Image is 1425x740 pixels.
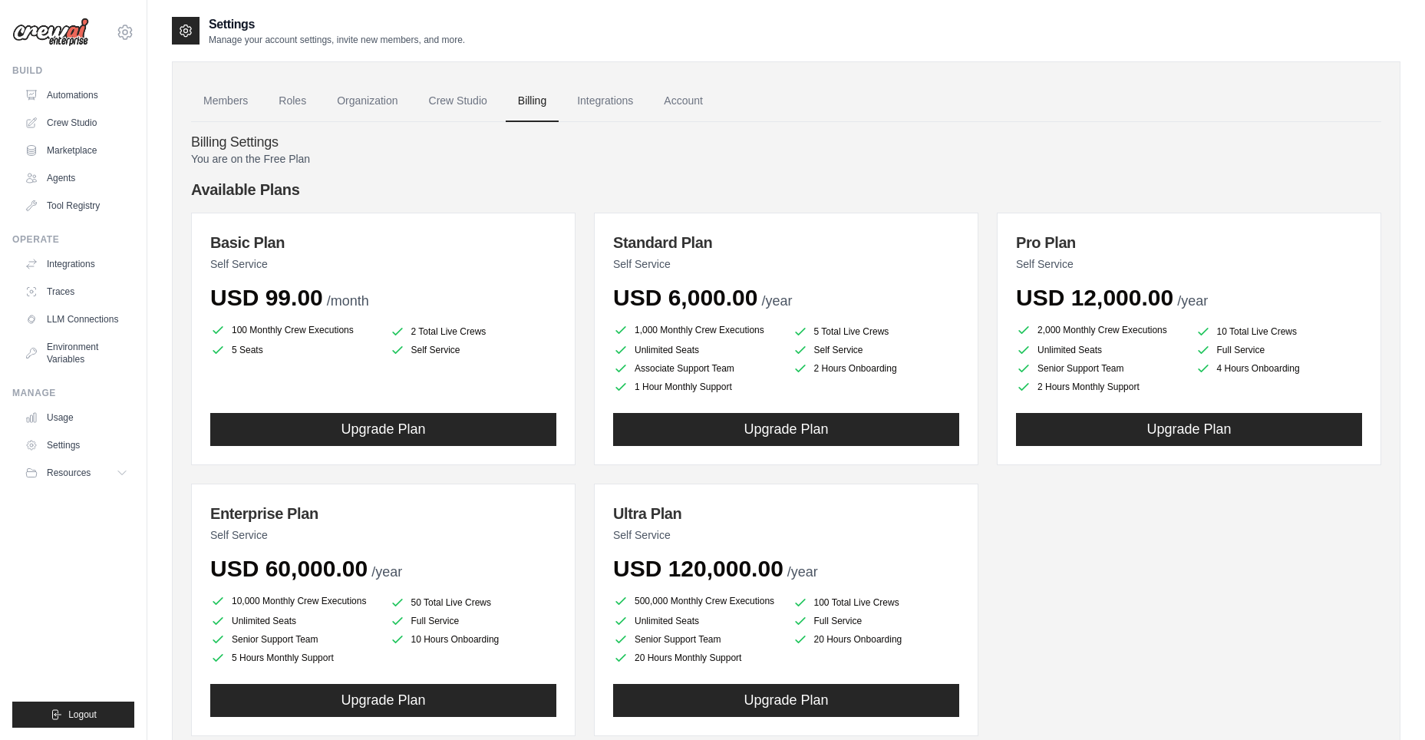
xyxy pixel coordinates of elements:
[18,433,134,458] a: Settings
[18,405,134,430] a: Usage
[613,342,780,358] li: Unlimited Seats
[371,564,402,580] span: /year
[18,252,134,276] a: Integrations
[613,527,959,543] p: Self Service
[18,166,134,190] a: Agents
[390,613,557,629] li: Full Service
[613,285,757,310] span: USD 6,000.00
[613,232,959,253] h3: Standard Plan
[210,632,378,647] li: Senior Support Team
[1016,232,1362,253] h3: Pro Plan
[613,613,780,629] li: Unlimited Seats
[1196,361,1363,376] li: 4 Hours Onboarding
[613,650,780,666] li: 20 Hours Monthly Support
[613,592,780,610] li: 500,000 Monthly Crew Executions
[209,34,465,46] p: Manage your account settings, invite new members, and more.
[1196,324,1363,339] li: 10 Total Live Crews
[1016,361,1183,376] li: Senior Support Team
[210,527,556,543] p: Self Service
[18,307,134,332] a: LLM Connections
[191,179,1381,200] h4: Available Plans
[793,632,960,647] li: 20 Hours Onboarding
[18,461,134,485] button: Resources
[12,702,134,728] button: Logout
[18,111,134,135] a: Crew Studio
[18,279,134,304] a: Traces
[1177,293,1208,309] span: /year
[793,361,960,376] li: 2 Hours Onboarding
[506,81,559,122] a: Billing
[210,256,556,272] p: Self Service
[18,138,134,163] a: Marketplace
[1016,256,1362,272] p: Self Service
[191,81,260,122] a: Members
[210,556,368,581] span: USD 60,000.00
[266,81,318,122] a: Roles
[793,595,960,610] li: 100 Total Live Crews
[1016,379,1183,395] li: 2 Hours Monthly Support
[390,632,557,647] li: 10 Hours Onboarding
[191,151,1381,167] p: You are on the Free Plan
[793,613,960,629] li: Full Service
[210,650,378,666] li: 5 Hours Monthly Support
[210,592,378,610] li: 10,000 Monthly Crew Executions
[210,232,556,253] h3: Basic Plan
[613,256,959,272] p: Self Service
[787,564,818,580] span: /year
[47,467,91,479] span: Resources
[1016,413,1362,446] button: Upgrade Plan
[793,342,960,358] li: Self Service
[1196,342,1363,358] li: Full Service
[191,134,1381,151] h4: Billing Settings
[390,342,557,358] li: Self Service
[12,387,134,399] div: Manage
[18,83,134,107] a: Automations
[390,595,557,610] li: 50 Total Live Crews
[1016,285,1173,310] span: USD 12,000.00
[210,321,378,339] li: 100 Monthly Crew Executions
[417,81,500,122] a: Crew Studio
[390,324,557,339] li: 2 Total Live Crews
[565,81,645,122] a: Integrations
[210,503,556,524] h3: Enterprise Plan
[327,293,369,309] span: /month
[613,361,780,376] li: Associate Support Team
[613,503,959,524] h3: Ultra Plan
[68,709,97,721] span: Logout
[651,81,715,122] a: Account
[793,324,960,339] li: 5 Total Live Crews
[613,684,959,717] button: Upgrade Plan
[12,64,134,77] div: Build
[209,15,465,34] h2: Settings
[210,613,378,629] li: Unlimited Seats
[325,81,410,122] a: Organization
[210,413,556,446] button: Upgrade Plan
[613,632,780,647] li: Senior Support Team
[12,18,89,47] img: Logo
[613,556,783,581] span: USD 120,000.00
[1016,321,1183,339] li: 2,000 Monthly Crew Executions
[613,379,780,395] li: 1 Hour Monthly Support
[18,335,134,372] a: Environment Variables
[210,342,378,358] li: 5 Seats
[761,293,792,309] span: /year
[613,321,780,339] li: 1,000 Monthly Crew Executions
[613,413,959,446] button: Upgrade Plan
[210,285,323,310] span: USD 99.00
[210,684,556,717] button: Upgrade Plan
[1016,342,1183,358] li: Unlimited Seats
[12,233,134,246] div: Operate
[18,193,134,218] a: Tool Registry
